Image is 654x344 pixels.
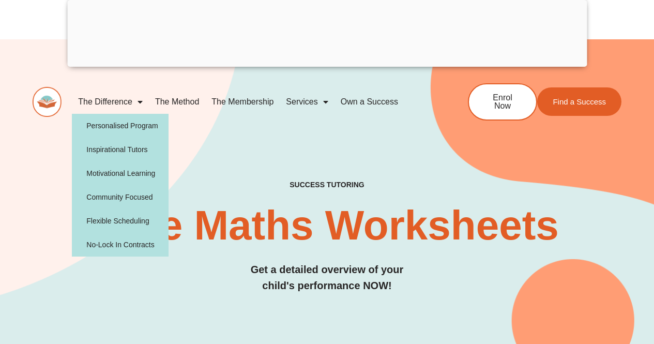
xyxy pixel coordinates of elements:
[72,90,149,114] a: The Difference
[33,262,621,294] h3: Get a detailed overview of your child's performance NOW!
[72,233,169,257] a: No-Lock In Contracts
[484,94,521,110] span: Enrol Now
[33,205,621,246] h2: Free Maths Worksheets​
[72,185,169,209] a: Community Focused
[72,114,169,138] a: Personalised Program
[72,90,434,114] nav: Menu
[149,90,205,114] a: The Method
[72,161,169,185] a: Motivational Learning
[72,114,169,257] ul: The Difference
[482,227,654,344] iframe: Chat Widget
[72,209,169,233] a: Flexible Scheduling
[280,90,334,114] a: Services
[72,138,169,161] a: Inspirational Tutors
[553,98,606,106] span: Find a Success
[205,90,280,114] a: The Membership
[537,87,621,116] a: Find a Success
[468,83,537,121] a: Enrol Now
[334,90,404,114] a: Own a Success
[33,181,621,189] h4: SUCCESS TUTORING​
